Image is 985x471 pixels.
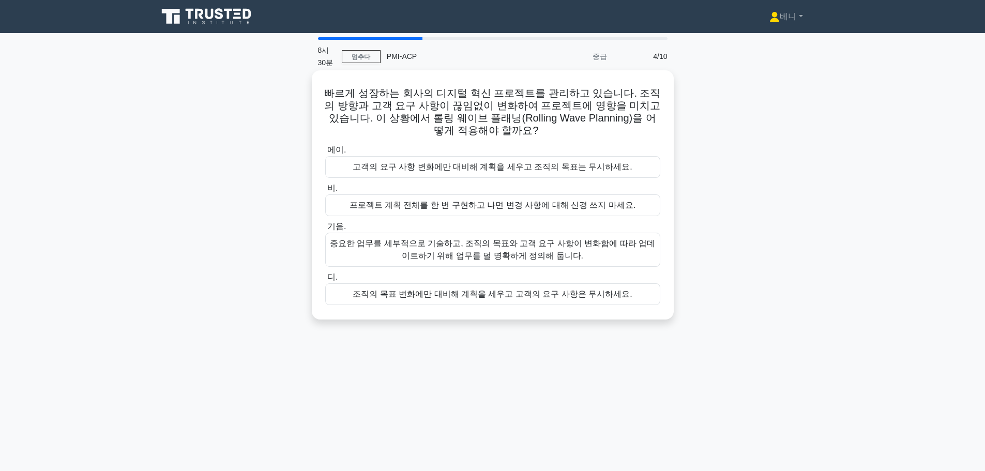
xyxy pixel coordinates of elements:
font: 중급 [593,52,607,60]
font: 4/10 [653,52,667,60]
a: 베니 [745,6,827,27]
font: 베니 [780,12,796,21]
a: 멈추다 [342,50,381,63]
font: PMI-ACP [387,52,417,60]
font: 조직의 목표 변화에만 대비해 계획을 세우고 고객의 요구 사항은 무시하세요. [353,290,632,298]
font: 8시 30분 [318,46,334,67]
font: 디. [327,272,338,281]
font: 멈추다 [352,53,370,60]
font: 프로젝트 계획 전체를 한 번 구현하고 나면 변경 사항에 대해 신경 쓰지 마세요. [350,201,636,209]
font: 비. [327,184,338,192]
font: 에이. [327,145,346,154]
font: 기음. [327,222,346,231]
font: 중요한 업무를 세부적으로 기술하고, 조직의 목표와 고객 요구 사항이 변화함에 따라 업데이트하기 위해 업무를 덜 명확하게 정의해 둡니다. [330,239,655,260]
font: 고객의 요구 사항 변화에만 대비해 계획을 세우고 조직의 목표는 무시하세요. [353,162,632,171]
font: 빠르게 성장하는 회사의 디지털 혁신 프로젝트를 관리하고 있습니다. 조직의 방향과 고객 요구 사항이 끊임없이 변화하여 프로젝트에 영향을 미치고 있습니다. 이 상황에서 롤링 웨이... [324,87,660,136]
